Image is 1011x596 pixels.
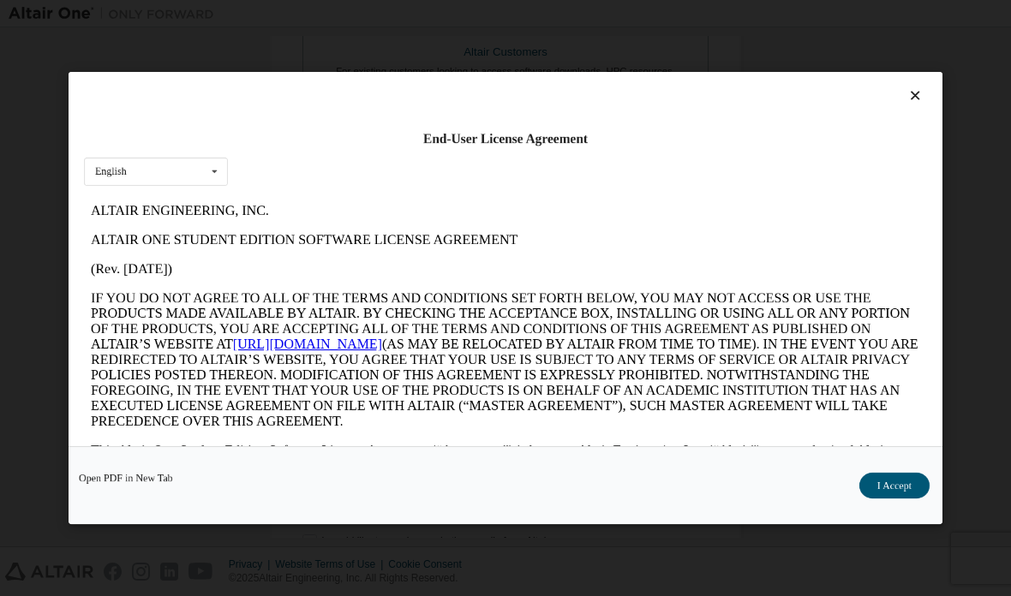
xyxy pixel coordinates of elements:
div: English [95,166,127,176]
a: [URL][DOMAIN_NAME] [149,140,298,155]
p: This Altair One Student Edition Software License Agreement (“Agreement”) is between Altair Engine... [7,247,836,324]
button: I Accept [859,473,930,498]
p: ALTAIR ONE STUDENT EDITION SOFTWARE LICENSE AGREEMENT [7,36,836,51]
p: ALTAIR ENGINEERING, INC. [7,7,836,22]
p: IF YOU DO NOT AGREE TO ALL OF THE TERMS AND CONDITIONS SET FORTH BELOW, YOU MAY NOT ACCESS OR USE... [7,94,836,233]
p: (Rev. [DATE]) [7,65,836,80]
div: End-User License Agreement [84,130,927,147]
a: Open PDF in New Tab [79,473,173,483]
